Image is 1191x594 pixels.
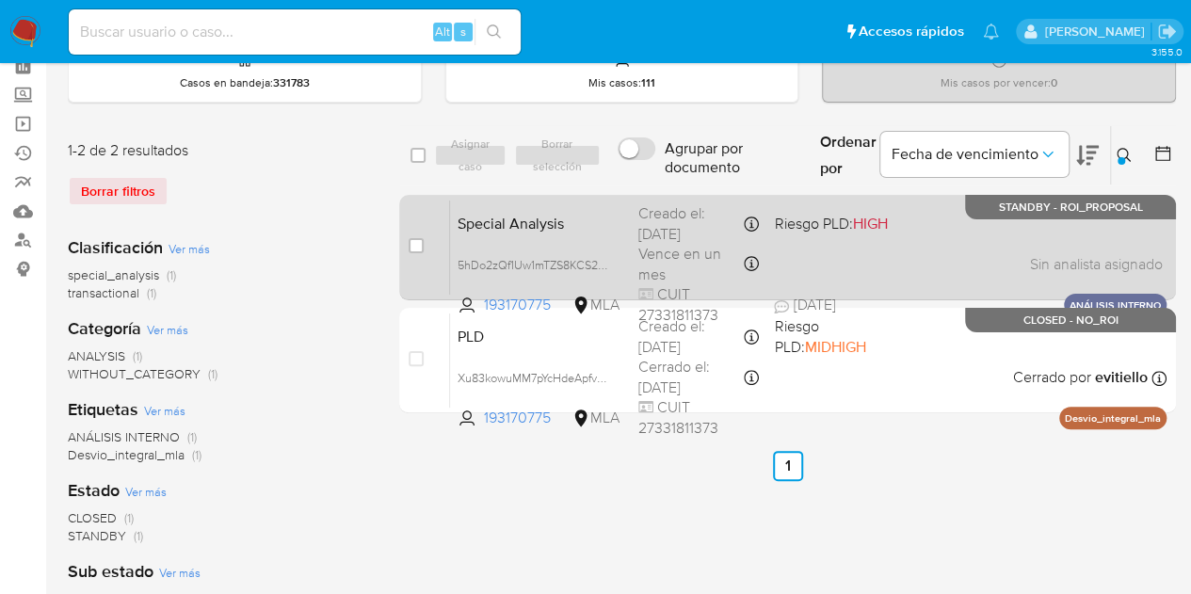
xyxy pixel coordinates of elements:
[1151,44,1182,59] span: 3.155.0
[460,23,466,40] span: s
[475,19,513,45] button: search-icon
[983,24,999,40] a: Notificaciones
[859,22,964,41] span: Accesos rápidos
[435,23,450,40] span: Alt
[1044,23,1151,40] p: nicolas.fernandezallen@mercadolibre.com
[69,20,521,44] input: Buscar usuario o caso...
[1157,22,1177,41] a: Salir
